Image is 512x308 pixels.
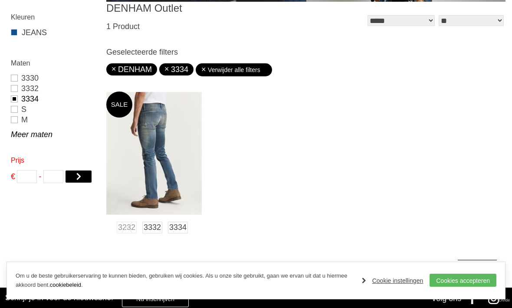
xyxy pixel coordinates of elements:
[11,83,96,94] a: 3332
[11,170,15,183] span: €
[11,155,96,166] h2: Prijs
[11,129,96,140] a: Meer maten
[16,272,353,290] p: Om u de beste gebruikerservaring te kunnen bieden, gebruiken wij cookies. Als u onze site gebruik...
[122,290,189,307] a: Nu inschrijven
[362,274,423,287] a: Cookie instellingen
[11,27,96,38] a: JEANS
[164,65,188,74] a: 3334
[50,282,81,288] a: cookiebeleid
[106,22,140,31] span: 1 Product
[106,47,505,57] h3: Geselecteerde filters
[106,92,202,214] img: DENHAM Razor fmzend Jeans
[430,274,496,287] a: Cookies accepteren
[39,170,42,183] span: -
[11,58,96,69] h2: Maten
[499,295,510,306] a: Divide
[11,94,96,104] a: 3334
[11,115,96,125] a: M
[106,2,306,15] h1: DENHAM Outlet
[201,63,267,76] a: Verwijder alle filters
[458,260,497,299] a: Terug naar boven
[112,65,152,74] a: DENHAM
[11,73,96,83] a: 3330
[142,222,162,233] a: 3332
[11,12,96,23] h2: Kleuren
[11,104,96,115] a: S
[168,222,188,233] a: 3334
